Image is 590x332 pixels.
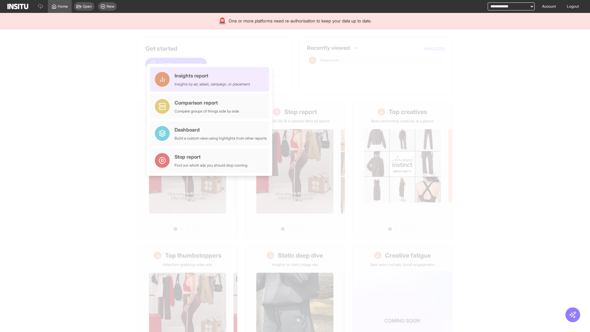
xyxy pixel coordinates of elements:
div: Find out which ads you should stop running [175,163,247,168]
span: Home [58,4,68,9]
div: Insights report [175,72,250,79]
div: Compare groups of things side by side [175,109,239,114]
div: Stop report [175,153,247,160]
div: Dashboard [175,126,267,133]
span: One or more platforms need re-authorisation to keep your data up to date. [229,18,372,24]
div: 🚨 [218,17,226,25]
div: Insights by ad, adset, campaign, or placement [175,82,250,87]
div: Comparison report [175,99,239,106]
span: Open [83,4,92,9]
img: Logo [7,4,28,9]
span: New [107,4,114,9]
div: Build a custom view using highlights from other reports [175,136,267,141]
